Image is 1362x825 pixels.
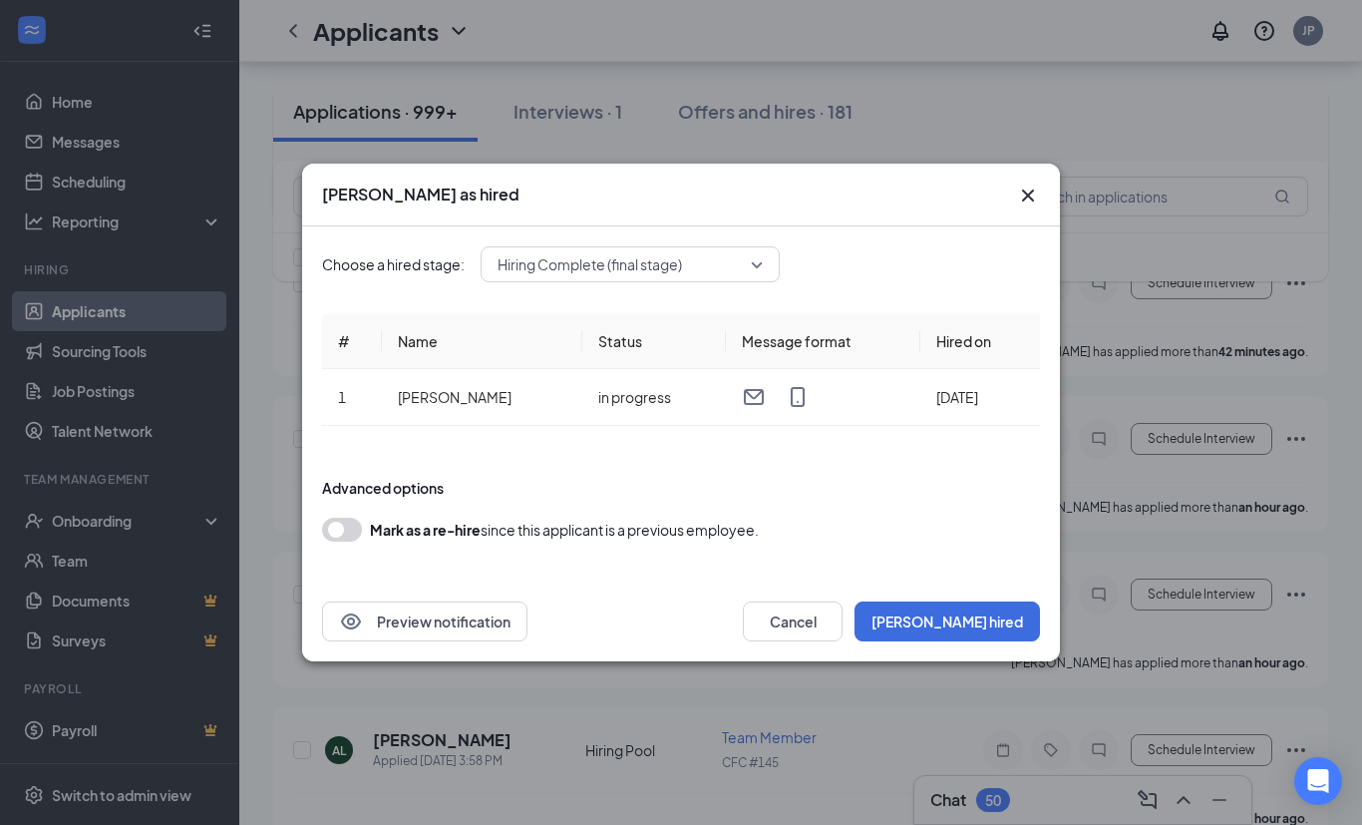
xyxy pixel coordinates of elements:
[382,369,582,426] td: [PERSON_NAME]
[339,610,363,633] svg: Eye
[743,602,843,641] button: Cancel
[920,369,1040,426] td: [DATE]
[920,314,1040,369] th: Hired on
[370,521,481,539] b: Mark as a re-hire
[322,253,465,275] span: Choose a hired stage:
[786,385,810,409] svg: MobileSms
[742,385,766,409] svg: Email
[1016,184,1040,207] svg: Cross
[726,314,920,369] th: Message format
[370,518,759,542] div: since this applicant is a previous employee.
[582,369,726,426] td: in progress
[1016,184,1040,207] button: Close
[498,249,682,279] span: Hiring Complete (final stage)
[854,602,1040,641] button: [PERSON_NAME] hired
[382,314,582,369] th: Name
[322,314,382,369] th: #
[338,388,346,406] span: 1
[322,602,527,641] button: EyePreview notification
[582,314,726,369] th: Status
[322,478,1040,498] div: Advanced options
[322,184,519,206] h3: [PERSON_NAME] as hired
[1294,757,1342,805] div: Open Intercom Messenger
